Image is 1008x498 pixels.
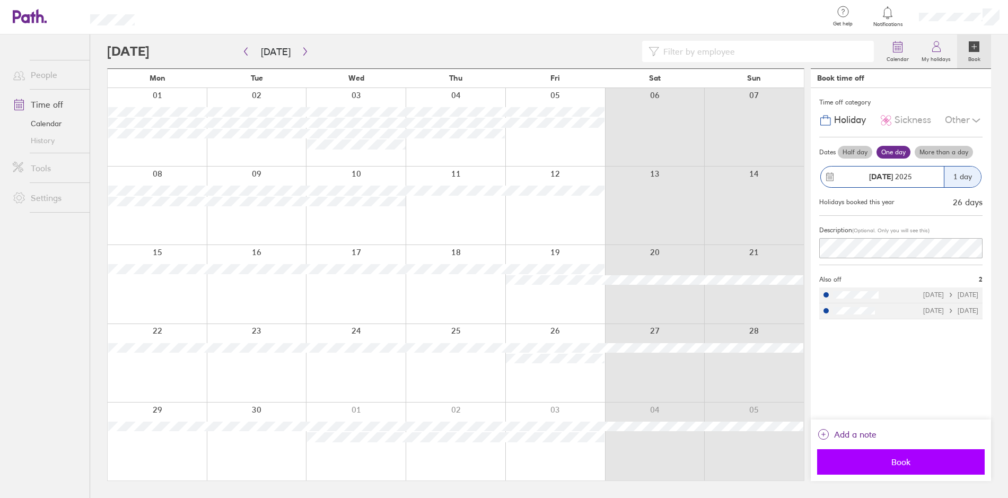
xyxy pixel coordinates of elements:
[819,161,983,193] button: [DATE] 20251 day
[834,426,876,443] span: Add a note
[945,110,983,130] div: Other
[4,94,90,115] a: Time off
[838,146,872,159] label: Half day
[449,74,462,82] span: Thu
[819,198,895,206] div: Holidays booked this year
[923,307,978,314] div: [DATE] [DATE]
[962,53,987,63] label: Book
[4,187,90,208] a: Settings
[880,53,915,63] label: Calendar
[895,115,931,126] span: Sickness
[819,226,852,234] span: Description
[819,276,842,283] span: Also off
[4,158,90,179] a: Tools
[819,94,983,110] div: Time off category
[150,74,165,82] span: Mon
[747,74,761,82] span: Sun
[252,43,299,60] button: [DATE]
[550,74,560,82] span: Fri
[817,74,864,82] div: Book time off
[915,53,957,63] label: My holidays
[953,197,983,207] div: 26 days
[871,21,905,28] span: Notifications
[4,132,90,149] a: History
[979,276,983,283] span: 2
[348,74,364,82] span: Wed
[869,172,912,181] span: 2025
[915,146,973,159] label: More than a day
[4,64,90,85] a: People
[817,449,985,475] button: Book
[819,148,836,156] span: Dates
[880,34,915,68] a: Calendar
[915,34,957,68] a: My holidays
[649,74,661,82] span: Sat
[826,21,860,27] span: Get help
[4,115,90,132] a: Calendar
[825,457,977,467] span: Book
[876,146,910,159] label: One day
[944,167,981,187] div: 1 day
[251,74,263,82] span: Tue
[923,291,978,299] div: [DATE] [DATE]
[659,41,867,62] input: Filter by employee
[852,227,930,234] span: (Optional. Only you will see this)
[817,426,876,443] button: Add a note
[957,34,991,68] a: Book
[869,172,893,181] strong: [DATE]
[834,115,866,126] span: Holiday
[871,5,905,28] a: Notifications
